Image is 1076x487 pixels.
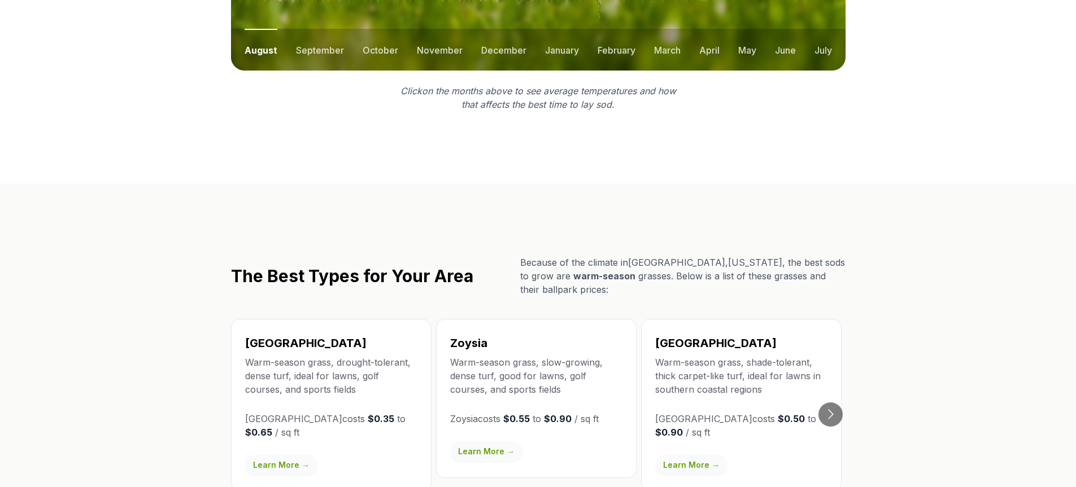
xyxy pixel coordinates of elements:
[245,356,417,396] p: Warm-season grass, drought-tolerant, dense turf, ideal for lawns, golf courses, and sports fields
[245,412,417,439] p: [GEOGRAPHIC_DATA] costs to / sq ft
[450,335,622,351] h3: Zoysia
[245,29,277,71] button: august
[699,29,720,71] button: april
[245,335,417,351] h3: [GEOGRAPHIC_DATA]
[544,413,572,424] strong: $0.90
[655,455,728,475] a: Learn More →
[481,29,526,71] button: december
[296,29,344,71] button: september
[573,270,635,282] span: warm-season
[655,412,827,439] p: [GEOGRAPHIC_DATA] costs to / sq ft
[814,29,832,71] button: july
[775,29,796,71] button: june
[598,29,635,71] button: february
[394,84,683,111] p: Click on the months above to see average temperatures and how that affects the best time to lay sod.
[654,29,681,71] button: march
[818,402,843,427] button: Go to next slide
[417,29,463,71] button: november
[520,256,846,296] p: Because of the climate in [GEOGRAPHIC_DATA] , [US_STATE] , the best sods to grow are grasses. Bel...
[655,427,683,438] strong: $0.90
[545,29,579,71] button: january
[450,441,522,462] a: Learn More →
[245,427,272,438] strong: $0.65
[655,335,827,351] h3: [GEOGRAPHIC_DATA]
[778,413,805,424] strong: $0.50
[231,266,473,286] h2: The Best Types for Your Area
[363,29,398,71] button: october
[368,413,394,424] strong: $0.35
[655,356,827,396] p: Warm-season grass, shade-tolerant, thick carpet-like turf, ideal for lawns in southern coastal re...
[450,356,622,396] p: Warm-season grass, slow-growing, dense turf, good for lawns, golf courses, and sports fields
[503,413,530,424] strong: $0.55
[245,455,317,475] a: Learn More →
[738,29,756,71] button: may
[450,412,622,425] p: Zoysia costs to / sq ft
